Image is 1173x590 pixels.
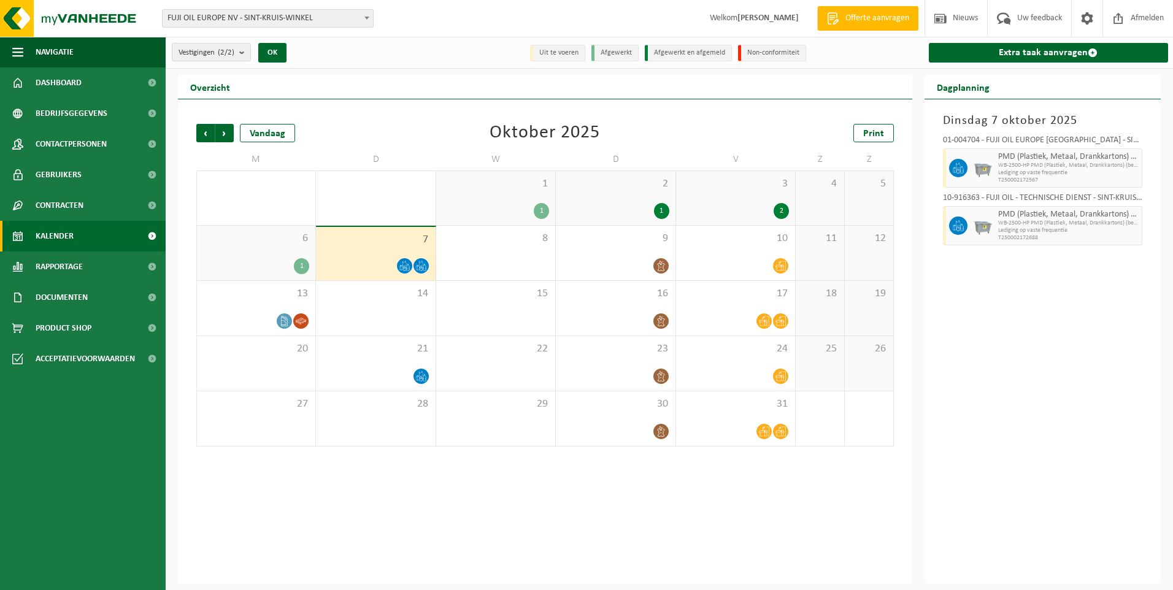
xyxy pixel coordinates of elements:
[591,45,639,61] li: Afgewerkt
[36,343,135,374] span: Acceptatievoorwaarden
[737,13,799,23] strong: [PERSON_NAME]
[943,194,1143,206] div: 10-916363 - FUJI OIL - TECHNISCHE DIENST - SINT-KRUIS-WINKEL
[802,342,838,356] span: 25
[294,258,309,274] div: 1
[562,342,669,356] span: 23
[851,177,887,191] span: 5
[442,397,549,411] span: 29
[442,287,549,301] span: 15
[682,342,789,356] span: 24
[998,227,1139,234] span: Lediging op vaste frequentie
[36,251,83,282] span: Rapportage
[929,43,1169,63] a: Extra taak aanvragen
[178,75,242,99] h2: Overzicht
[998,162,1139,169] span: WB-2500-HP PMD (Plastiek, Metaal, Drankkartons) (bedrijven)
[322,287,429,301] span: 14
[943,112,1143,130] h3: Dinsdag 7 oktober 2025
[436,148,556,170] td: W
[203,232,309,245] span: 6
[943,136,1143,148] div: 01-004704 - FUJI OIL EUROPE [GEOGRAPHIC_DATA] - SINT-[PERSON_NAME]
[863,129,884,139] span: Print
[203,397,309,411] span: 27
[36,98,107,129] span: Bedrijfsgegevens
[36,313,91,343] span: Product Shop
[36,190,83,221] span: Contracten
[562,232,669,245] span: 9
[562,177,669,191] span: 2
[36,221,74,251] span: Kalender
[215,124,234,142] span: Volgende
[442,177,549,191] span: 1
[738,45,806,61] li: Non-conformiteit
[796,148,845,170] td: Z
[322,397,429,411] span: 28
[774,203,789,219] div: 2
[36,37,74,67] span: Navigatie
[845,148,894,170] td: Z
[179,44,234,62] span: Vestigingen
[817,6,918,31] a: Offerte aanvragen
[802,232,838,245] span: 11
[322,342,429,356] span: 21
[682,397,789,411] span: 31
[36,159,82,190] span: Gebruikers
[530,45,585,61] li: Uit te voeren
[218,48,234,56] count: (2/2)
[556,148,675,170] td: D
[682,287,789,301] span: 17
[998,210,1139,220] span: PMD (Plastiek, Metaal, Drankkartons) (bedrijven)
[925,75,1002,99] h2: Dagplanning
[163,10,373,27] span: FUJI OIL EUROPE NV - SINT-KRUIS-WINKEL
[36,282,88,313] span: Documenten
[998,234,1139,242] span: T250002172688
[258,43,287,63] button: OK
[851,287,887,301] span: 19
[534,203,549,219] div: 1
[851,342,887,356] span: 26
[998,169,1139,177] span: Lediging op vaste frequentie
[196,148,316,170] td: M
[162,9,374,28] span: FUJI OIL EUROPE NV - SINT-KRUIS-WINKEL
[322,233,429,247] span: 7
[853,124,894,142] a: Print
[682,232,789,245] span: 10
[196,124,215,142] span: Vorige
[998,152,1139,162] span: PMD (Plastiek, Metaal, Drankkartons) (bedrijven)
[842,12,912,25] span: Offerte aanvragen
[240,124,295,142] div: Vandaag
[562,287,669,301] span: 16
[442,342,549,356] span: 22
[36,129,107,159] span: Contactpersonen
[442,232,549,245] span: 8
[802,287,838,301] span: 18
[974,216,992,235] img: WB-2500-GAL-GY-04
[203,287,309,301] span: 13
[682,177,789,191] span: 3
[974,159,992,177] img: WB-2500-GAL-GY-04
[172,43,251,61] button: Vestigingen(2/2)
[316,148,436,170] td: D
[654,203,669,219] div: 1
[998,177,1139,184] span: T250002172567
[676,148,796,170] td: V
[490,124,600,142] div: Oktober 2025
[203,342,309,356] span: 20
[802,177,838,191] span: 4
[998,220,1139,227] span: WB-2500-HP PMD (Plastiek, Metaal, Drankkartons) (bedrijven)
[36,67,82,98] span: Dashboard
[851,232,887,245] span: 12
[562,397,669,411] span: 30
[645,45,732,61] li: Afgewerkt en afgemeld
